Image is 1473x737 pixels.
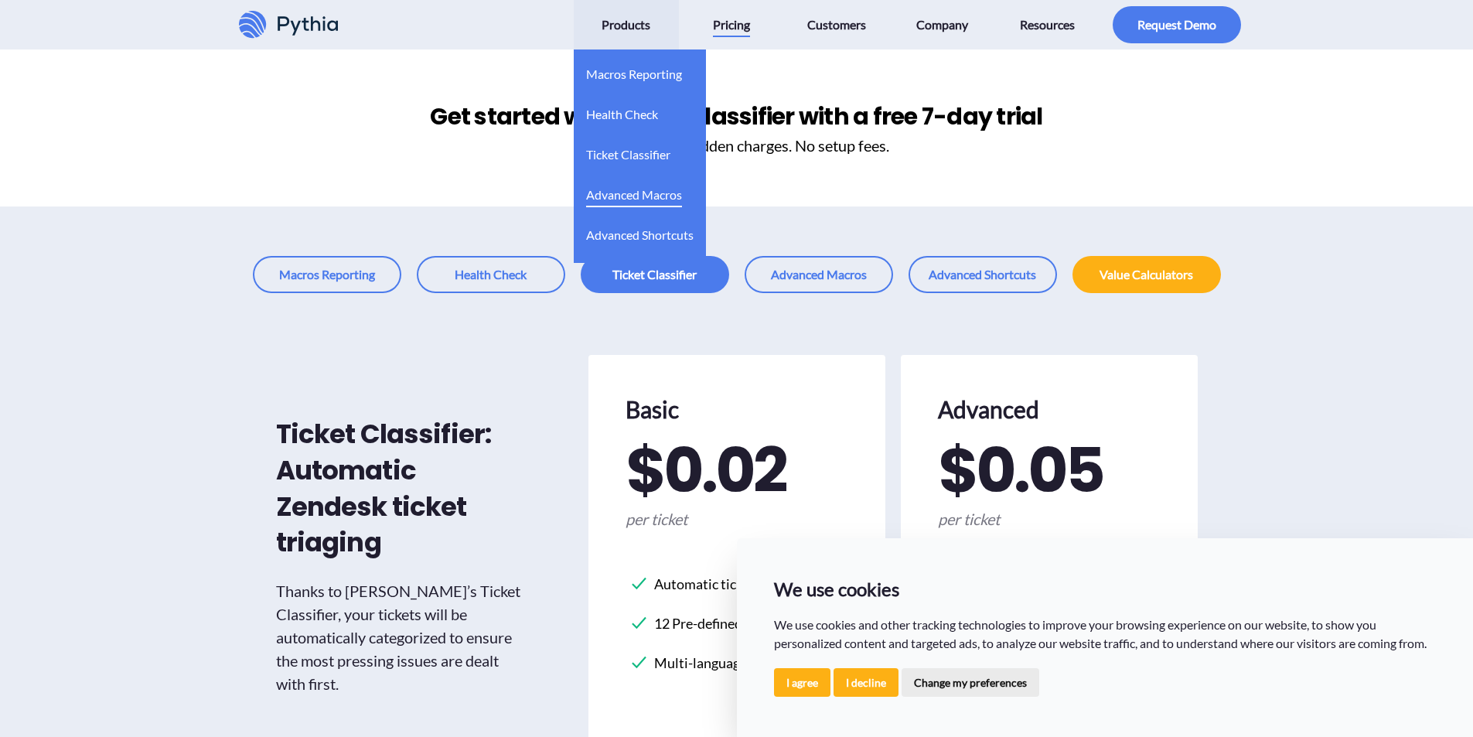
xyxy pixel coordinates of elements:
span: per ticket [626,507,848,531]
span: Advanced Macros [586,183,682,207]
button: I decline [834,668,898,697]
span: $ 0.02 [626,439,785,501]
span: Health Check [586,102,658,127]
span: Advanced Shortcuts [586,223,694,247]
a: Ticket Classifier [586,130,670,170]
li: Automatic ticket categorization [629,568,844,601]
button: Change my preferences [902,668,1039,697]
li: 12 Pre-defined Categories [629,607,844,640]
a: Advanced Macros [586,170,682,210]
p: We use cookies [774,575,1437,603]
span: Customers [807,12,866,37]
h3: Thanks to [PERSON_NAME]’s Ticket Classifier, your tickets will be automatically categorized to en... [276,579,523,695]
p: We use cookies and other tracking technologies to improve your browsing experience on our website... [774,616,1437,653]
span: Company [916,12,968,37]
a: Macros Reporting [586,49,682,90]
span: Macros Reporting [586,62,682,87]
span: Pricing [713,12,750,37]
span: Products [602,12,650,37]
span: $ 0.05 [938,439,1103,501]
h2: Ticket Classifier: Automatic Zendesk ticket triaging [276,416,523,561]
h2: Advanced [938,392,1161,427]
a: Advanced Shortcuts [586,210,694,251]
span: Ticket Classifier [586,142,670,167]
li: Multi-language support [629,647,844,680]
a: Health Check [586,90,658,130]
span: per ticket [938,507,1161,531]
span: Resources [1020,12,1075,37]
h2: Basic [626,392,848,427]
button: I agree [774,668,830,697]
